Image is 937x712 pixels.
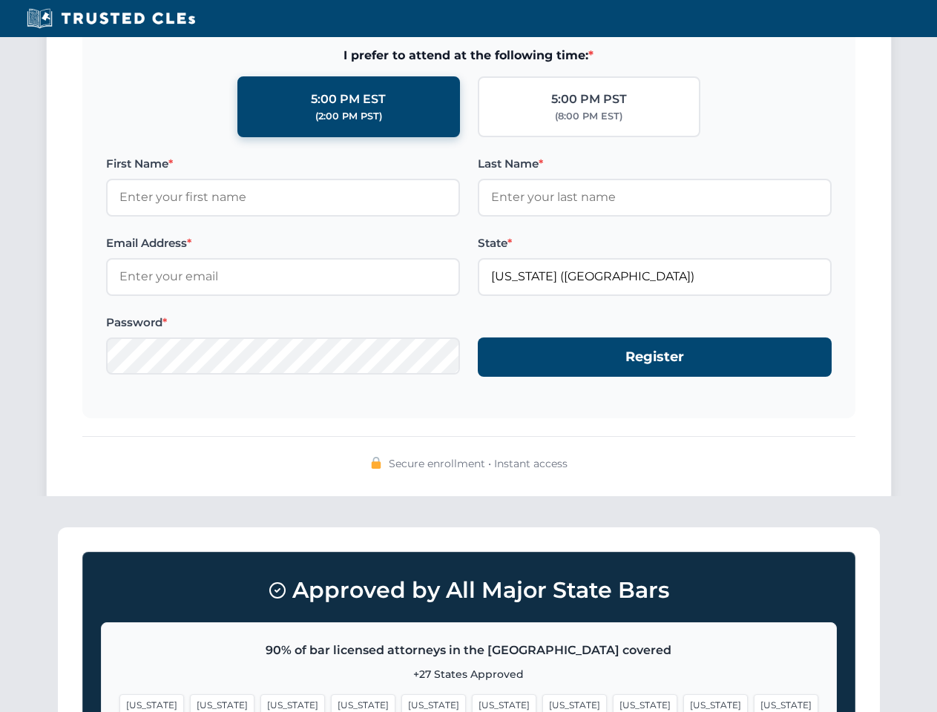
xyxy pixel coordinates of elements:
[106,314,460,332] label: Password
[478,155,832,173] label: Last Name
[119,641,818,660] p: 90% of bar licensed attorneys in the [GEOGRAPHIC_DATA] covered
[106,179,460,216] input: Enter your first name
[106,46,832,65] span: I prefer to attend at the following time:
[101,570,837,610] h3: Approved by All Major State Bars
[478,258,832,295] input: Florida (FL)
[370,457,382,469] img: 🔒
[119,666,818,682] p: +27 States Approved
[106,234,460,252] label: Email Address
[315,109,382,124] div: (2:00 PM PST)
[106,155,460,173] label: First Name
[22,7,200,30] img: Trusted CLEs
[478,179,832,216] input: Enter your last name
[478,337,832,377] button: Register
[555,109,622,124] div: (8:00 PM EST)
[106,258,460,295] input: Enter your email
[551,90,627,109] div: 5:00 PM PST
[478,234,832,252] label: State
[311,90,386,109] div: 5:00 PM EST
[389,455,568,472] span: Secure enrollment • Instant access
